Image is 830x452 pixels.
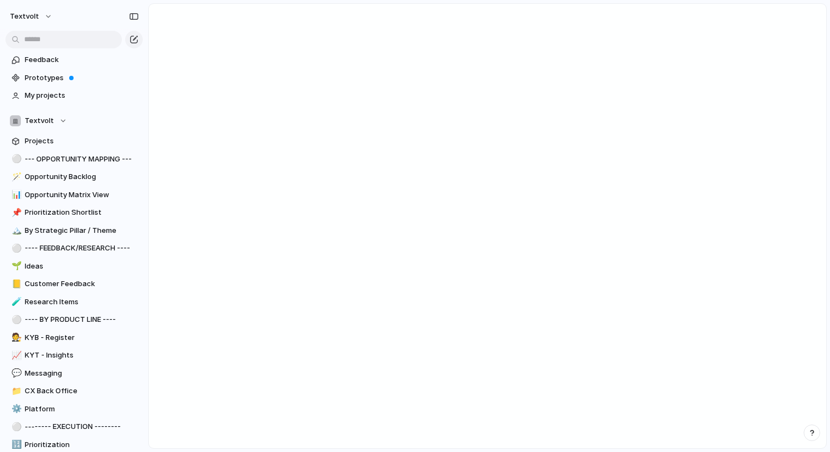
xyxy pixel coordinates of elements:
span: Textvolt [25,115,54,126]
div: 🪄 [12,171,19,183]
button: 🌱 [10,261,21,272]
span: Projects [25,136,139,147]
a: 📊Opportunity Matrix View [5,187,143,203]
button: textvolt [5,8,58,25]
div: ⚪ [12,242,19,255]
button: 🧑‍⚖️ [10,332,21,343]
a: 📌Prioritization Shortlist [5,204,143,221]
a: 🧪Research Items [5,294,143,310]
div: 🧪 [12,295,19,308]
button: 🧪 [10,297,21,308]
span: Ideas [25,261,139,272]
span: Opportunity Matrix View [25,189,139,200]
a: My projects [5,87,143,104]
div: ⚪ [12,314,19,326]
button: 📈 [10,350,21,361]
span: KYB - Register [25,332,139,343]
a: ⚪---- BY PRODUCT LINE ---- [5,311,143,328]
span: My projects [25,90,139,101]
span: --- OPPORTUNITY MAPPING --- [25,154,139,165]
a: Feedback [5,52,143,68]
a: 💬Messaging [5,365,143,382]
span: Prototypes [25,72,139,83]
a: ⚪---- FEEDBACK/RESEARCH ---- [5,240,143,256]
div: 🏔️ [12,224,19,237]
div: 📊 [12,188,19,201]
span: Prioritization Shortlist [25,207,139,218]
button: 📒 [10,278,21,289]
span: Customer Feedback [25,278,139,289]
span: By Strategic Pillar / Theme [25,225,139,236]
span: ---- FEEDBACK/RESEARCH ---- [25,243,139,254]
a: 🌱Ideas [5,258,143,275]
span: ---- BY PRODUCT LINE ---- [25,314,139,325]
span: Messaging [25,368,139,379]
span: Feedback [25,54,139,65]
button: Textvolt [5,113,143,129]
button: 📊 [10,189,21,200]
a: 🪄Opportunity Backlog [5,169,143,185]
a: 🧑‍⚖️KYB - Register [5,330,143,346]
span: Opportunity Backlog [25,171,139,182]
a: 📒Customer Feedback [5,276,143,292]
a: Projects [5,133,143,149]
a: 🏔️By Strategic Pillar / Theme [5,222,143,239]
div: 📒 [12,278,19,291]
a: 📈KYT - Insights [5,347,143,364]
button: 🪄 [10,171,21,182]
button: ⚪ [10,154,21,165]
button: 💬 [10,368,21,379]
div: 📌 [12,207,19,219]
span: KYT - Insights [25,350,139,361]
button: 🏔️ [10,225,21,236]
a: Prototypes [5,70,143,86]
button: 📌 [10,207,21,218]
span: textvolt [10,11,39,22]
div: 🧑‍⚖️ [12,331,19,344]
span: Research Items [25,297,139,308]
button: ⚪ [10,314,21,325]
a: ⚪--- OPPORTUNITY MAPPING --- [5,151,143,168]
div: ⚪ [12,153,19,165]
div: 🌱 [12,260,19,272]
div: 💬 [12,367,19,380]
button: ⚪ [10,243,21,254]
div: 📈 [12,349,19,362]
